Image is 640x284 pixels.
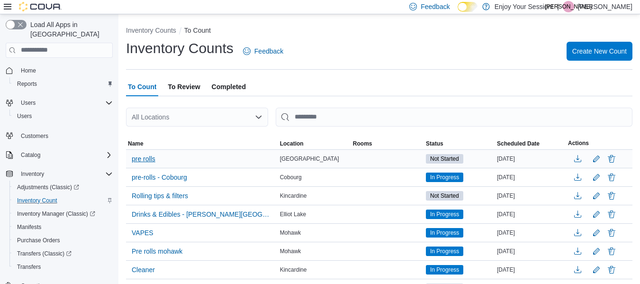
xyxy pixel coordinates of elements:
[17,65,40,76] a: Home
[17,80,37,88] span: Reports
[13,261,113,273] span: Transfers
[606,153,617,165] button: Delete
[21,151,40,159] span: Catalog
[495,264,566,275] div: [DATE]
[430,210,459,219] span: In Progress
[13,78,113,90] span: Reports
[280,229,301,237] span: Mohawk
[606,227,617,238] button: Delete
[13,261,45,273] a: Transfers
[17,237,60,244] span: Purchase Orders
[254,46,283,56] span: Feedback
[128,140,144,147] span: Name
[13,195,61,206] a: Inventory Count
[426,140,443,147] span: Status
[276,108,632,127] input: This is a search bar. After typing your query, hit enter to filter the results lower in the page.
[126,26,632,37] nav: An example of EuiBreadcrumbs
[426,210,463,219] span: In Progress
[132,247,182,256] span: Pre rolls mohawk
[606,172,617,183] button: Delete
[495,1,554,12] p: Enjoy Your Session!
[9,194,117,207] button: Inventory Count
[430,266,459,274] span: In Progress
[280,174,302,181] span: Cobourg
[126,39,234,58] h1: Inventory Counts
[424,138,495,149] button: Status
[17,197,57,204] span: Inventory Count
[13,110,36,122] a: Users
[568,139,589,147] span: Actions
[430,192,459,200] span: Not Started
[572,46,627,56] span: Create New Count
[430,229,459,237] span: In Progress
[495,227,566,238] div: [DATE]
[591,207,602,221] button: Edit count details
[128,189,192,203] button: Rolling tips & filters
[17,223,41,231] span: Manifests
[13,248,113,259] span: Transfers (Classic)
[17,64,113,76] span: Home
[578,1,632,12] p: [PERSON_NAME]
[128,152,159,166] button: pre rolls
[17,97,113,109] span: Users
[9,207,117,220] a: Inventory Manager (Classic)
[132,210,272,219] span: Drinks & Edibles - [PERSON_NAME][GEOGRAPHIC_DATA]
[128,77,156,96] span: To Count
[351,138,424,149] button: Rooms
[495,153,566,165] div: [DATE]
[591,244,602,258] button: Edit count details
[9,181,117,194] a: Adjustments (Classic)
[606,209,617,220] button: Delete
[21,67,36,74] span: Home
[128,170,191,184] button: pre-rolls - Cobourg
[421,2,450,11] span: Feedback
[495,246,566,257] div: [DATE]
[567,42,632,61] button: Create New Count
[17,183,79,191] span: Adjustments (Classic)
[13,208,99,220] a: Inventory Manager (Classic)
[17,210,95,218] span: Inventory Manager (Classic)
[13,78,41,90] a: Reports
[495,138,566,149] button: Scheduled Date
[495,190,566,202] div: [DATE]
[591,226,602,240] button: Edit count details
[9,110,117,123] button: Users
[128,244,186,258] button: Pre rolls mohawk
[128,207,276,221] button: Drinks & Edibles - [PERSON_NAME][GEOGRAPHIC_DATA]
[430,173,459,182] span: In Progress
[563,1,574,12] div: Justyn O'Toole
[13,221,45,233] a: Manifests
[13,235,64,246] a: Purchase Orders
[132,265,155,275] span: Cleaner
[2,128,117,142] button: Customers
[280,192,307,200] span: Kincardine
[132,154,155,164] span: pre rolls
[353,140,372,147] span: Rooms
[430,155,459,163] span: Not Started
[591,152,602,166] button: Edit count details
[13,110,113,122] span: Users
[458,2,478,12] input: Dark Mode
[278,138,351,149] button: Location
[280,140,304,147] span: Location
[17,149,44,161] button: Catalog
[255,113,262,121] button: Open list of options
[132,228,153,238] span: VAPES
[280,266,307,274] span: Kincardine
[168,77,200,96] span: To Review
[13,208,113,220] span: Inventory Manager (Classic)
[17,112,32,120] span: Users
[606,246,617,257] button: Delete
[128,226,157,240] button: VAPES
[13,235,113,246] span: Purchase Orders
[495,209,566,220] div: [DATE]
[21,99,36,107] span: Users
[497,140,540,147] span: Scheduled Date
[17,263,41,271] span: Transfers
[132,191,188,201] span: Rolling tips & filters
[606,190,617,202] button: Delete
[280,155,339,163] span: [GEOGRAPHIC_DATA]
[426,173,463,182] span: In Progress
[126,138,278,149] button: Name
